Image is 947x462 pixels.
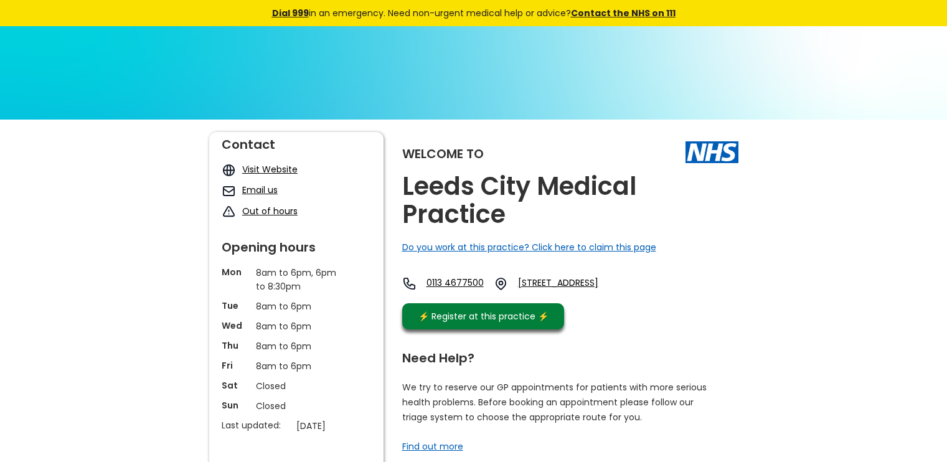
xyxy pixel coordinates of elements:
p: Fri [222,359,250,372]
h2: Leeds City Medical Practice [402,172,738,229]
p: 8am to 6pm [256,339,337,353]
a: [STREET_ADDRESS] [518,276,633,291]
a: Contact the NHS on 111 [571,7,676,19]
div: Welcome to [402,148,484,160]
a: ⚡️ Register at this practice ⚡️ [402,303,564,329]
p: Mon [222,266,250,278]
p: 8am to 6pm, 6pm to 8:30pm [256,266,337,293]
p: Sun [222,399,250,412]
img: exclamation icon [222,205,236,219]
img: practice location icon [494,276,508,291]
p: Last updated: [222,419,290,431]
div: Opening hours [222,235,371,253]
img: telephone icon [402,276,417,291]
p: Wed [222,319,250,332]
img: The NHS logo [686,141,738,163]
a: Dial 999 [272,7,309,19]
p: Tue [222,299,250,312]
img: mail icon [222,184,236,198]
p: 8am to 6pm [256,359,337,373]
p: Closed [256,399,337,413]
a: Visit Website [242,163,298,176]
div: Contact [222,132,371,151]
img: globe icon [222,163,236,177]
a: Email us [242,184,278,196]
p: Closed [256,379,337,393]
a: Do you work at this practice? Click here to claim this page [402,241,656,253]
div: Need Help? [402,346,726,364]
p: Sat [222,379,250,392]
p: 8am to 6pm [256,319,337,333]
div: in an emergency. Need non-urgent medical help or advice? [187,6,760,20]
a: 0113 4677500 [426,276,484,291]
a: Find out more [402,440,463,453]
p: [DATE] [296,419,377,433]
p: Thu [222,339,250,352]
a: Out of hours [242,205,298,217]
p: We try to reserve our GP appointments for patients with more serious health problems. Before book... [402,380,707,425]
div: ⚡️ Register at this practice ⚡️ [412,309,555,323]
p: 8am to 6pm [256,299,337,313]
